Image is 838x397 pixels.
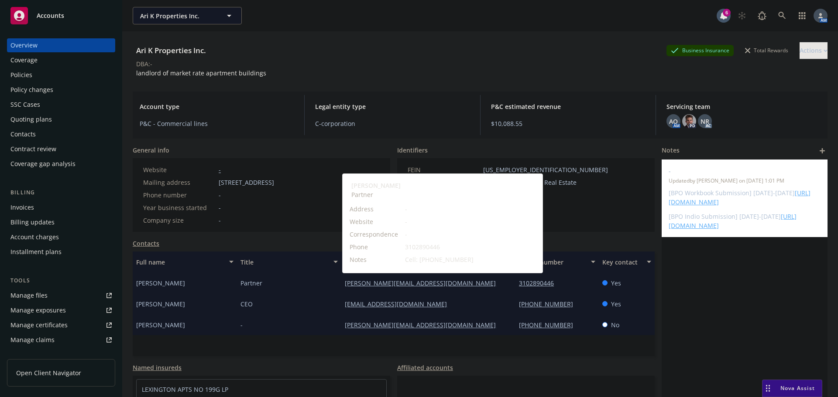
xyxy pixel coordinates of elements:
[7,53,115,67] a: Coverage
[762,380,773,397] div: Drag to move
[10,318,68,332] div: Manage certificates
[408,165,480,174] div: FEIN
[10,303,66,317] div: Manage exposures
[669,188,821,207] p: [BPO Workbook Submission] [DATE]-[DATE]
[817,146,828,156] a: add
[143,165,215,174] div: Website
[143,203,215,212] div: Year business started
[7,3,115,28] a: Accounts
[405,204,536,214] span: -
[136,299,185,309] span: [PERSON_NAME]
[136,69,266,77] span: landlord of market rate apartment buildings
[602,258,642,267] div: Key contact
[733,7,751,24] a: Start snowing
[491,119,645,128] span: $10,088.55
[140,11,216,20] span: Ari K Properties Inc.
[669,166,798,176] span: -
[7,288,115,302] a: Manage files
[10,112,52,126] div: Quoting plans
[491,102,645,111] span: P&C estimated revenue
[240,320,243,329] span: -
[7,83,115,97] a: Policy changes
[240,258,328,267] div: Title
[7,333,115,347] a: Manage claims
[133,239,159,248] a: Contacts
[515,251,599,272] button: Phone number
[397,363,453,372] a: Affiliated accounts
[143,216,215,225] div: Company size
[405,230,536,239] span: -
[7,157,115,171] a: Coverage gap analysis
[10,142,56,156] div: Contract review
[133,363,182,372] a: Named insureds
[611,320,619,329] span: No
[519,258,586,267] div: Phone number
[7,245,115,259] a: Installment plans
[800,42,828,59] button: Actions
[315,102,469,111] span: Legal entity type
[666,45,734,56] div: Business Insurance
[662,146,680,156] span: Notes
[723,9,731,17] div: 6
[136,258,224,267] div: Full name
[405,242,536,251] span: 3102890446
[143,190,215,200] div: Phone number
[133,7,242,24] button: Ari K Properties Inc.
[753,7,771,24] a: Report a Bug
[669,177,821,185] span: Updated by [PERSON_NAME] on [DATE] 1:01 PM
[136,278,185,288] span: [PERSON_NAME]
[10,245,62,259] div: Installment plans
[143,178,215,187] div: Mailing address
[237,251,341,272] button: Title
[519,300,580,308] a: [PHONE_NUMBER]
[7,142,115,156] a: Contract review
[345,321,503,329] a: [PERSON_NAME][EMAIL_ADDRESS][DOMAIN_NAME]
[219,178,274,187] span: [STREET_ADDRESS]
[350,204,374,214] span: Address
[140,119,294,128] span: P&C - Commercial lines
[133,146,169,155] span: General info
[682,114,696,128] img: photo
[519,279,561,287] a: 3102890446
[351,181,401,190] strong: [PERSON_NAME]
[611,278,621,288] span: Yes
[7,127,115,141] a: Contacts
[7,230,115,244] a: Account charges
[219,166,221,174] a: -
[10,53,38,67] div: Coverage
[611,299,621,309] span: Yes
[7,200,115,214] a: Invoices
[7,276,115,285] div: Tools
[350,242,368,251] span: Phone
[10,38,38,52] div: Overview
[10,68,32,82] div: Policies
[16,368,81,377] span: Open Client Navigator
[219,190,221,200] span: -
[793,7,811,24] a: Switch app
[519,321,580,329] a: [PHONE_NUMBER]
[219,203,221,212] span: -
[669,212,821,230] p: [BPO Indio Submission] [DATE]-[DATE]
[662,159,828,237] div: -Updatedby [PERSON_NAME] on [DATE] 1:01 PM[BPO Workbook Submission] [DATE]-[DATE][URL][DOMAIN_NAM...
[483,165,608,174] span: [US_EMPLOYER_IDENTIFICATION_NUMBER]
[7,303,115,317] a: Manage exposures
[10,333,55,347] div: Manage claims
[7,38,115,52] a: Overview
[10,230,59,244] div: Account charges
[10,215,55,229] div: Billing updates
[136,59,152,68] div: DBA: -
[140,102,294,111] span: Account type
[599,251,655,272] button: Key contact
[741,45,793,56] div: Total Rewards
[10,200,34,214] div: Invoices
[7,98,115,112] a: SSC Cases
[350,255,367,264] span: Notes
[350,217,373,226] span: Website
[780,384,815,392] span: Nova Assist
[7,318,115,332] a: Manage certificates
[10,288,48,302] div: Manage files
[397,146,428,155] span: Identifiers
[341,251,515,272] button: Email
